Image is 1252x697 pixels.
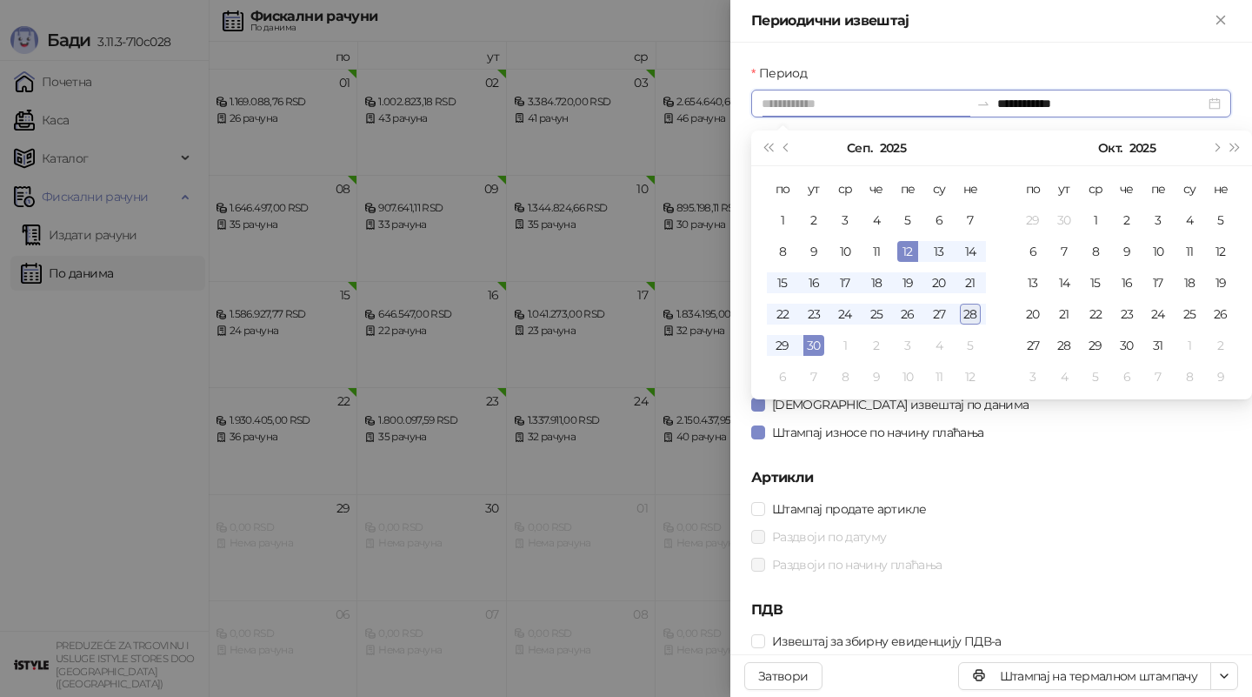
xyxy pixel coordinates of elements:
div: 30 [803,335,824,356]
th: че [1111,173,1142,204]
td: 2025-10-17 [1142,267,1174,298]
div: 25 [866,304,887,325]
td: 2025-10-07 [798,361,829,392]
div: 13 [929,241,949,262]
div: 14 [1054,272,1075,293]
button: Close [1210,10,1231,31]
div: 3 [897,335,918,356]
div: 28 [960,304,981,325]
td: 2025-10-12 [955,361,986,392]
div: 1 [772,210,793,231]
span: Извештај за збирну евиденцију ПДВ-а [765,632,1009,651]
span: Раздвоји по датуму [765,527,893,546]
td: 2025-09-06 [923,204,955,236]
div: 24 [1148,304,1169,325]
td: 2025-09-19 [892,267,923,298]
span: [DEMOGRAPHIC_DATA] извештај по данима [765,395,1036,414]
td: 2025-10-27 [1017,330,1049,361]
td: 2025-09-12 [892,236,923,267]
th: ут [1049,173,1080,204]
td: 2025-09-20 [923,267,955,298]
div: 5 [960,335,981,356]
th: пе [1142,173,1174,204]
td: 2025-10-16 [1111,267,1142,298]
div: 4 [866,210,887,231]
td: 2025-10-31 [1142,330,1174,361]
div: 26 [897,304,918,325]
td: 2025-09-18 [861,267,892,298]
th: не [1205,173,1236,204]
div: 13 [1022,272,1043,293]
button: Претходна година (Control + left) [758,131,777,165]
div: 27 [929,304,949,325]
td: 2025-10-30 [1111,330,1142,361]
div: 11 [929,366,949,387]
td: 2025-11-07 [1142,361,1174,392]
td: 2025-09-21 [955,267,986,298]
td: 2025-09-09 [798,236,829,267]
td: 2025-10-23 [1111,298,1142,330]
td: 2025-09-11 [861,236,892,267]
button: Изабери годину [880,131,906,165]
th: по [767,173,798,204]
div: 10 [897,366,918,387]
td: 2025-09-28 [955,298,986,330]
td: 2025-10-24 [1142,298,1174,330]
td: 2025-09-05 [892,204,923,236]
span: Раздвоји по начину плаћања [765,555,949,574]
td: 2025-10-11 [1174,236,1205,267]
div: 11 [1179,241,1200,262]
td: 2025-09-10 [829,236,861,267]
td: 2025-09-25 [861,298,892,330]
div: 3 [1022,366,1043,387]
td: 2025-09-07 [955,204,986,236]
div: 6 [772,366,793,387]
div: 31 [1148,335,1169,356]
td: 2025-10-06 [1017,236,1049,267]
td: 2025-09-22 [767,298,798,330]
td: 2025-11-06 [1111,361,1142,392]
div: 30 [1054,210,1075,231]
td: 2025-10-21 [1049,298,1080,330]
div: 21 [1054,304,1075,325]
div: 30 [1116,335,1137,356]
div: 6 [1022,241,1043,262]
td: 2025-10-19 [1205,267,1236,298]
div: 6 [929,210,949,231]
th: су [923,173,955,204]
div: 1 [835,335,856,356]
td: 2025-10-09 [1111,236,1142,267]
div: 17 [835,272,856,293]
div: 10 [835,241,856,262]
div: Периодични извештај [751,10,1210,31]
div: 29 [1022,210,1043,231]
th: пе [892,173,923,204]
td: 2025-09-24 [829,298,861,330]
div: 19 [1210,272,1231,293]
div: 5 [1085,366,1106,387]
th: че [861,173,892,204]
button: Изабери месец [1098,131,1122,165]
td: 2025-09-26 [892,298,923,330]
div: 18 [1179,272,1200,293]
td: 2025-09-27 [923,298,955,330]
input: Период [762,94,969,113]
div: 3 [1148,210,1169,231]
td: 2025-09-29 [767,330,798,361]
td: 2025-10-18 [1174,267,1205,298]
td: 2025-10-11 [923,361,955,392]
div: 29 [772,335,793,356]
td: 2025-09-30 [1049,204,1080,236]
td: 2025-10-15 [1080,267,1111,298]
td: 2025-10-03 [1142,204,1174,236]
h5: ПДВ [751,600,1231,620]
span: Штампај продате артикле [765,499,933,519]
td: 2025-10-14 [1049,267,1080,298]
div: 1 [1085,210,1106,231]
div: 23 [1116,304,1137,325]
td: 2025-10-10 [1142,236,1174,267]
td: 2025-11-02 [1205,330,1236,361]
div: 12 [1210,241,1231,262]
div: 4 [1179,210,1200,231]
button: Следећа година (Control + right) [1226,131,1245,165]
